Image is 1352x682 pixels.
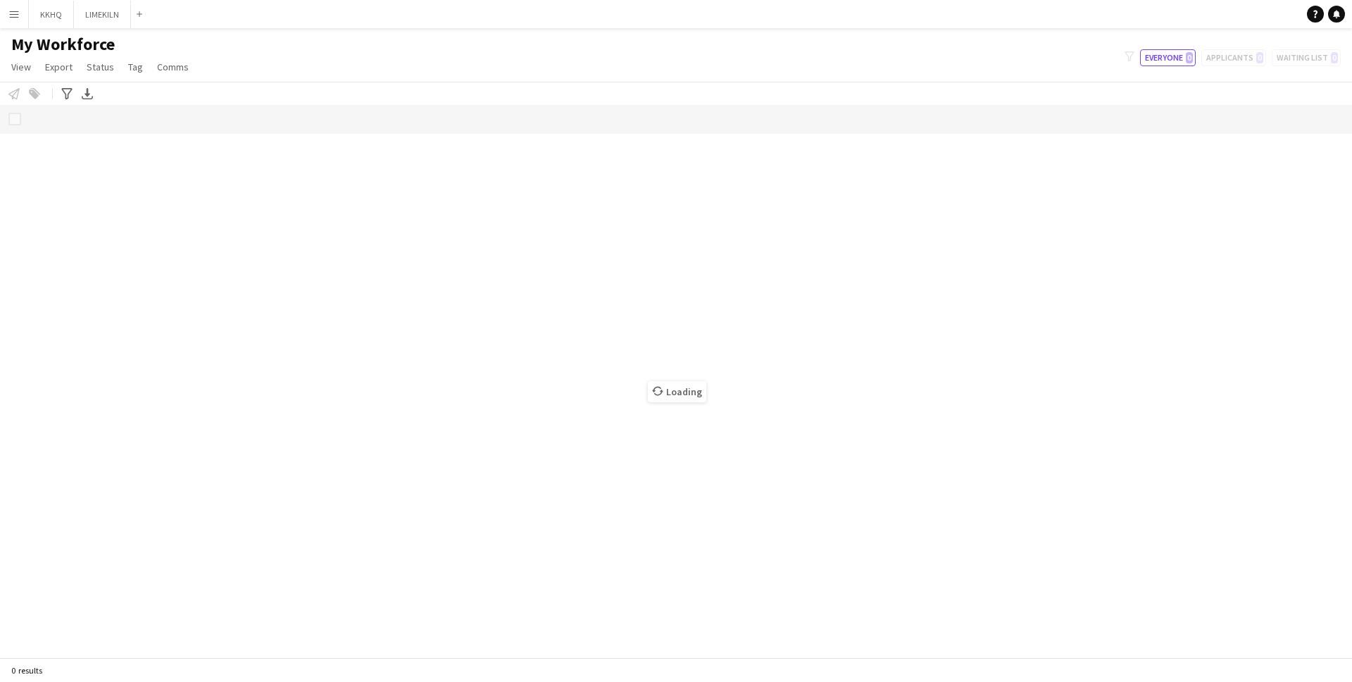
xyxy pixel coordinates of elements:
a: Comms [151,58,194,76]
span: Comms [157,61,189,73]
a: Status [81,58,120,76]
span: Tag [128,61,143,73]
span: Loading [648,381,706,402]
button: KKHQ [29,1,74,28]
button: Everyone0 [1140,49,1196,66]
span: View [11,61,31,73]
span: My Workforce [11,34,115,55]
span: Export [45,61,73,73]
span: 0 [1186,52,1193,63]
a: View [6,58,37,76]
button: LIMEKILN [74,1,131,28]
a: Tag [123,58,149,76]
a: Export [39,58,78,76]
app-action-btn: Export XLSX [79,85,96,102]
span: Status [87,61,114,73]
app-action-btn: Advanced filters [58,85,75,102]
